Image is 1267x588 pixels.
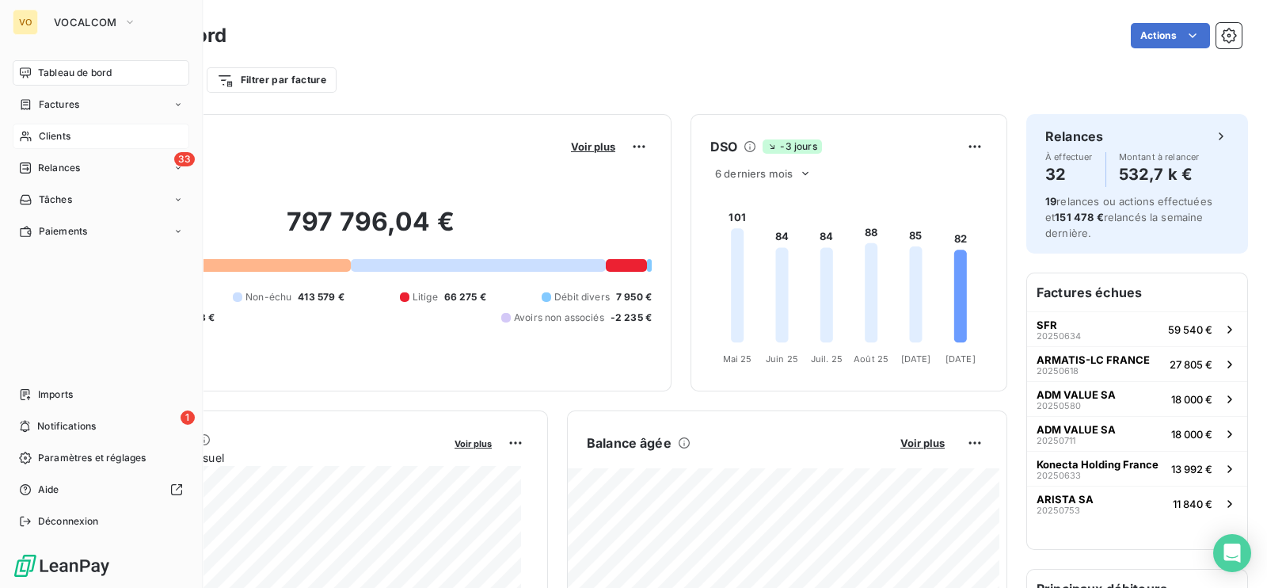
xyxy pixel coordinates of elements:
[450,436,497,450] button: Voir plus
[1045,127,1103,146] h6: Relances
[554,290,610,304] span: Débit divers
[1173,498,1212,510] span: 11 840 €
[413,290,438,304] span: Litige
[611,311,652,325] span: -2 235 €
[1037,388,1116,401] span: ADM VALUE SA
[38,483,59,497] span: Aide
[1119,162,1200,187] h4: 532,7 k €
[13,553,111,578] img: Logo LeanPay
[763,139,821,154] span: -3 jours
[1037,366,1079,376] span: 20250618
[174,152,195,166] span: 33
[1027,381,1247,416] button: ADM VALUE SA2025058018 000 €
[38,66,112,80] span: Tableau de bord
[38,161,80,175] span: Relances
[1055,211,1103,223] span: 151 478 €
[39,224,87,239] span: Paiements
[38,514,99,529] span: Déconnexion
[39,193,72,207] span: Tâches
[1037,471,1081,480] span: 20250633
[1037,331,1081,341] span: 20250634
[298,290,344,304] span: 413 579 €
[1037,493,1094,506] span: ARISTA SA
[566,139,620,154] button: Voir plus
[38,388,73,402] span: Imports
[1045,152,1093,162] span: À effectuer
[1037,423,1116,436] span: ADM VALUE SA
[811,353,843,365] tspan: Juil. 25
[1045,195,1212,239] span: relances ou actions effectuées et relancés la semaine dernière.
[587,433,672,452] h6: Balance âgée
[207,67,337,93] button: Filtrer par facture
[1171,428,1212,441] span: 18 000 €
[37,419,96,433] span: Notifications
[616,290,652,304] span: 7 950 €
[54,16,117,29] span: VOCALCOM
[1213,534,1251,572] div: Open Intercom Messenger
[1045,195,1056,208] span: 19
[1037,506,1080,515] span: 20250753
[181,410,195,425] span: 1
[1027,273,1247,311] h6: Factures échues
[1027,416,1247,451] button: ADM VALUE SA2025071118 000 €
[39,97,79,112] span: Factures
[1131,23,1210,48] button: Actions
[1037,319,1057,331] span: SFR
[1171,463,1212,475] span: 13 992 €
[1027,486,1247,521] button: ARISTA SA2025075311 840 €
[1037,436,1075,445] span: 20250711
[38,451,146,465] span: Paramètres et réglages
[1045,162,1093,187] h4: 32
[13,477,189,502] a: Aide
[455,438,492,449] span: Voir plus
[514,311,604,325] span: Avoirs non associés
[1027,311,1247,346] button: SFR2025063459 540 €
[571,140,615,153] span: Voir plus
[89,449,443,466] span: Chiffre d'affaires mensuel
[945,353,976,365] tspan: [DATE]
[723,353,752,365] tspan: Mai 25
[896,436,949,450] button: Voir plus
[1037,458,1159,471] span: Konecta Holding France
[39,129,70,143] span: Clients
[710,137,737,156] h6: DSO
[1027,451,1247,486] button: Konecta Holding France2025063313 992 €
[766,353,798,365] tspan: Juin 25
[245,290,291,304] span: Non-échu
[1171,393,1212,406] span: 18 000 €
[901,353,931,365] tspan: [DATE]
[1170,358,1212,371] span: 27 805 €
[444,290,486,304] span: 66 275 €
[854,353,888,365] tspan: Août 25
[1119,152,1200,162] span: Montant à relancer
[1168,323,1212,336] span: 59 540 €
[89,206,652,254] h2: 797 796,04 €
[1027,346,1247,381] button: ARMATIS-LC FRANCE2025061827 805 €
[1037,353,1150,366] span: ARMATIS-LC FRANCE
[900,437,945,449] span: Voir plus
[13,10,38,35] div: VO
[1037,401,1081,410] span: 20250580
[715,167,793,180] span: 6 derniers mois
